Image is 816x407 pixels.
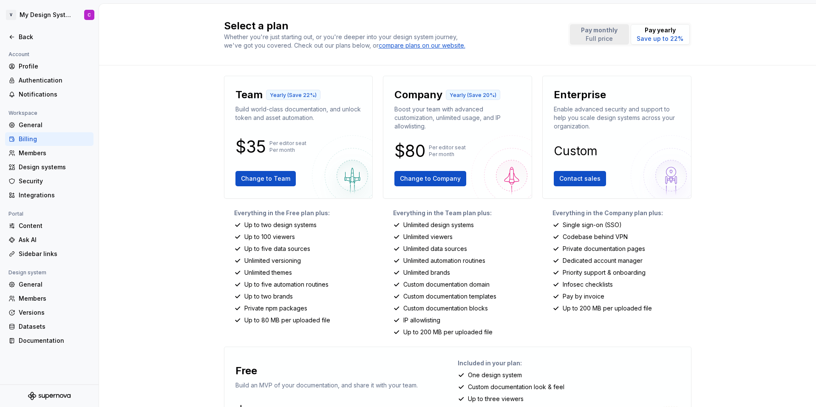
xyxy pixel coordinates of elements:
a: Ask AI [5,233,93,247]
div: Security [19,177,90,185]
div: Billing [19,135,90,143]
div: General [19,121,90,129]
a: Documentation [5,334,93,347]
div: Versions [19,308,90,317]
div: Workspace [5,108,41,118]
p: Up to 200 MB per uploaded file [563,304,652,313]
div: Profile [19,62,90,71]
button: VMy Design SystemC [2,6,97,24]
a: Members [5,292,93,305]
h2: Select a plan [224,19,558,33]
div: Members [19,294,90,303]
p: Build an MVP of your documentation, and share it with your team. [235,381,418,390]
p: Unlimited data sources [403,245,467,253]
button: Pay yearlySave up to 22% [631,24,690,45]
p: Included in your plan: [458,359,684,367]
svg: Supernova Logo [28,392,71,400]
p: Yearly (Save 22%) [270,92,317,99]
div: Datasets [19,322,90,331]
p: Pay by invoice [563,292,604,301]
span: Change to Company [400,174,461,183]
a: Integrations [5,188,93,202]
p: Free [235,364,257,378]
div: Portal [5,209,27,219]
a: Sidebar links [5,247,93,261]
p: Up to 100 viewers [244,233,295,241]
p: Up to five automation routines [244,280,329,289]
div: Design system [5,268,50,278]
button: Change to Team [235,171,296,186]
p: Up to 80 MB per uploaded file [244,316,330,324]
a: Versions [5,306,93,319]
span: Contact sales [559,174,601,183]
div: Authentication [19,76,90,85]
div: Account [5,49,33,60]
p: IP allowlisting [403,316,440,324]
button: Contact sales [554,171,606,186]
div: Ask AI [19,236,90,244]
p: Up to 200 MB per uploaded file [403,328,493,336]
a: Back [5,30,93,44]
a: General [5,278,93,291]
div: Whether you're just starting out, or you're deeper into your design system journey, we've got you... [224,33,470,50]
p: Up to two design systems [244,221,317,229]
div: Sidebar links [19,250,90,258]
p: Save up to 22% [637,34,683,43]
div: Content [19,222,90,230]
div: Back [19,33,90,41]
div: My Design System [20,11,74,19]
p: Unlimited design systems [403,221,474,229]
a: General [5,118,93,132]
p: Unlimited themes [244,268,292,277]
a: Security [5,174,93,188]
a: Notifications [5,88,93,101]
p: Company [394,88,442,102]
p: One design system [468,371,522,379]
p: Team [235,88,263,102]
p: Everything in the Free plan plus: [234,209,373,217]
div: compare plans on our website. [379,41,465,50]
div: Design systems [19,163,90,171]
a: Content [5,219,93,233]
p: Unlimited brands [403,268,450,277]
p: Up to five data sources [244,245,310,253]
p: Full price [581,34,618,43]
p: Per editor seat Per month [269,140,306,154]
p: Per editor seat Per month [429,144,466,158]
button: Pay monthlyFull price [570,24,629,45]
span: Change to Team [241,174,290,183]
p: Everything in the Team plan plus: [393,209,532,217]
p: Yearly (Save 20%) [450,92,496,99]
p: Up to three viewers [468,395,524,403]
p: Single sign-on (SSO) [563,221,622,229]
p: Pay yearly [637,26,683,34]
a: Profile [5,60,93,73]
p: Boost your team with advanced customization, unlimited usage, and IP allowlisting. [394,105,521,131]
a: Datasets [5,320,93,333]
a: Members [5,146,93,160]
p: Build world-class documentation, and unlock token and asset automation. [235,105,362,122]
div: Integrations [19,191,90,199]
p: Custom documentation domain [403,280,490,289]
p: Enable advanced security and support to help you scale design systems across your organization. [554,105,680,131]
p: Custom [554,146,598,156]
div: Members [19,149,90,157]
p: Custom documentation blocks [403,304,488,313]
div: General [19,280,90,289]
p: Unlimited viewers [403,233,453,241]
p: Unlimited automation routines [403,256,485,265]
p: Private documentation pages [563,245,645,253]
a: Billing [5,132,93,146]
p: Custom documentation templates [403,292,496,301]
a: Design systems [5,160,93,174]
p: Unlimited versioning [244,256,301,265]
p: Priority support & onboarding [563,268,646,277]
p: Infosec checklists [563,280,613,289]
a: Authentication [5,74,93,87]
p: Dedicated account manager [563,256,643,265]
p: Up to two brands [244,292,293,301]
div: C [88,11,91,18]
div: Notifications [19,90,90,99]
p: Everything in the Company plan plus: [552,209,691,217]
